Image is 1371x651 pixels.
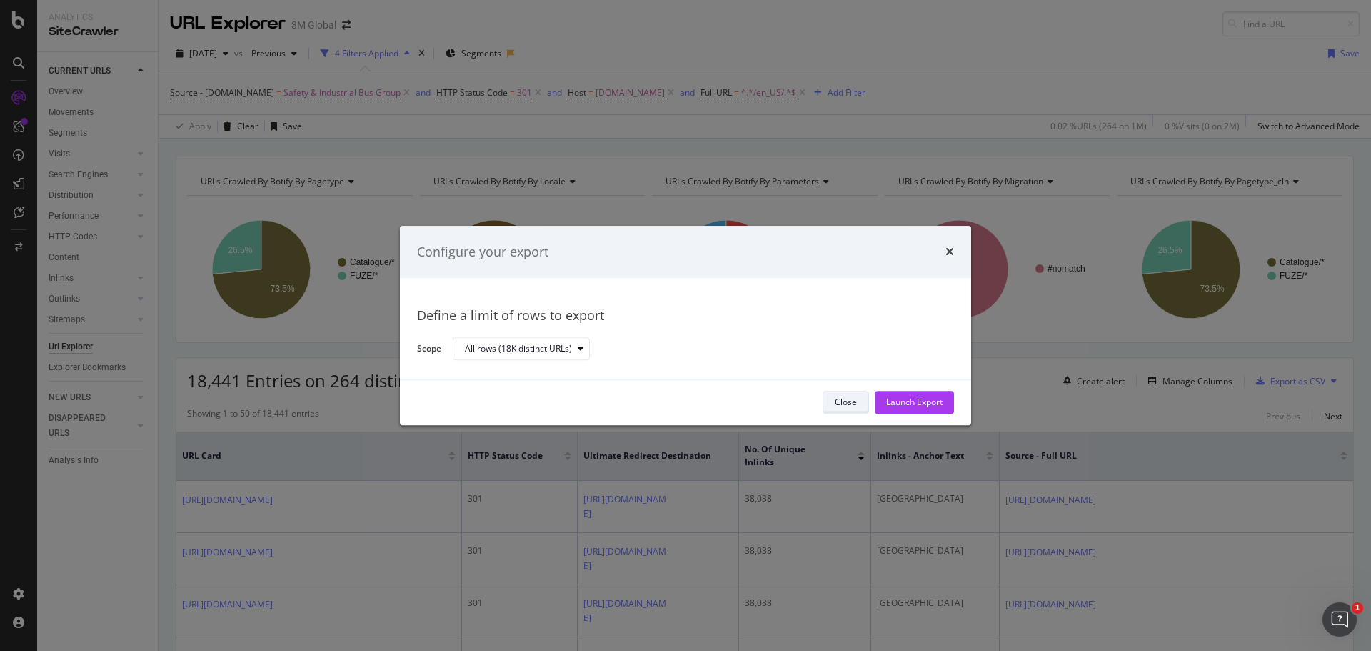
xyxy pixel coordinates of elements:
[886,397,943,409] div: Launch Export
[1322,602,1357,637] iframe: Intercom live chat
[400,226,971,425] div: modal
[417,243,548,262] div: Configure your export
[1352,602,1363,614] span: 1
[465,345,572,354] div: All rows (18K distinct URLs)
[835,397,857,409] div: Close
[823,391,869,414] button: Close
[417,307,954,326] div: Define a limit of rows to export
[417,342,441,358] label: Scope
[945,243,954,262] div: times
[453,338,590,361] button: All rows (18K distinct URLs)
[875,391,954,414] button: Launch Export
